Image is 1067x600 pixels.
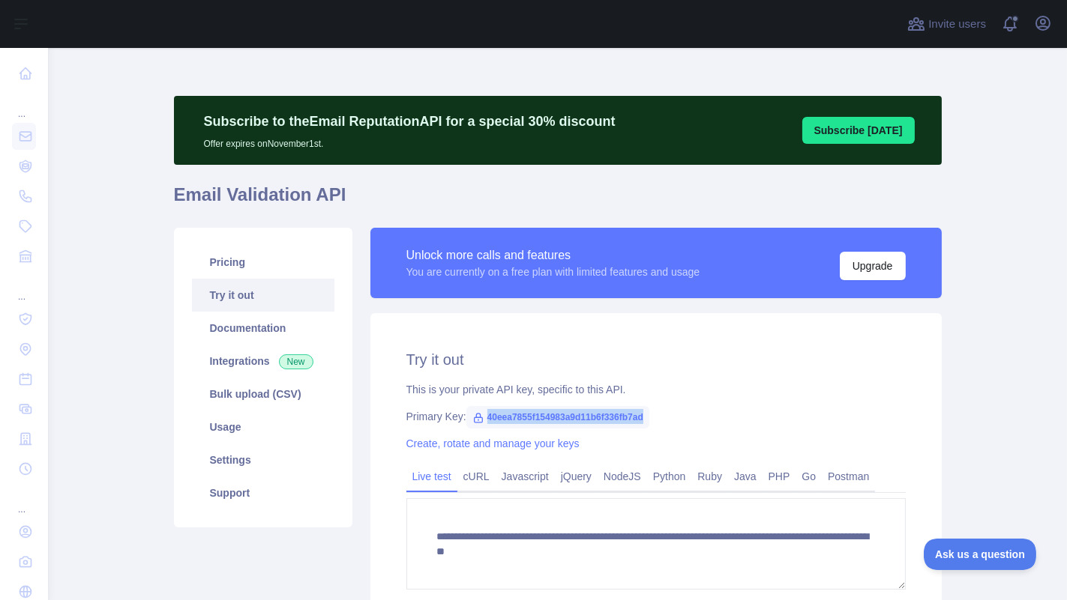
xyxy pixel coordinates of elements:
[904,12,989,36] button: Invite users
[192,312,334,345] a: Documentation
[192,476,334,509] a: Support
[192,443,334,476] a: Settings
[796,464,822,488] a: Go
[822,464,875,488] a: Postman
[279,354,313,369] span: New
[802,117,915,144] button: Subscribe [DATE]
[406,464,457,488] a: Live test
[192,378,334,410] a: Bulk upload (CSV)
[555,464,598,488] a: jQuery
[406,409,906,424] div: Primary Key:
[406,349,906,370] h2: Try it out
[12,273,36,303] div: ...
[406,264,700,279] div: You are currently on a free plan with limited features and usage
[924,539,1037,570] iframe: Toggle Customer Support
[457,464,496,488] a: cURL
[928,16,986,33] span: Invite users
[647,464,692,488] a: Python
[496,464,555,488] a: Javascript
[12,90,36,120] div: ...
[466,406,649,428] span: 40eea7855f154983a9d11b6f336fb7ad
[691,464,728,488] a: Ruby
[192,345,334,378] a: Integrations New
[406,437,580,449] a: Create, rotate and manage your keys
[174,183,942,219] h1: Email Validation API
[406,246,700,264] div: Unlock more calls and features
[728,464,763,488] a: Java
[598,464,647,488] a: NodeJS
[840,252,906,280] button: Upgrade
[763,464,796,488] a: PHP
[406,382,906,397] div: This is your private API key, specific to this API.
[192,279,334,312] a: Try it out
[204,132,616,150] p: Offer expires on November 1st.
[192,246,334,279] a: Pricing
[12,485,36,515] div: ...
[204,111,616,132] p: Subscribe to the Email Reputation API for a special 30 % discount
[192,410,334,443] a: Usage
